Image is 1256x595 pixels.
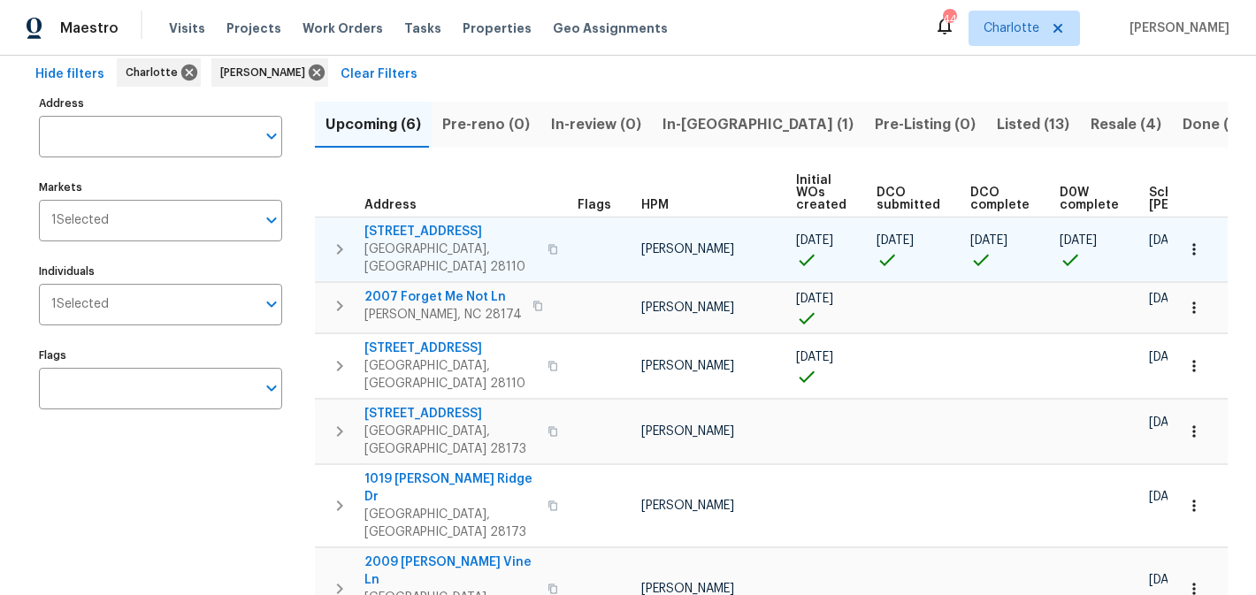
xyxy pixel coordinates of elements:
[877,234,914,247] span: [DATE]
[796,293,833,305] span: [DATE]
[997,112,1069,137] span: Listed (13)
[303,19,383,37] span: Work Orders
[1060,234,1097,247] span: [DATE]
[641,360,734,372] span: [PERSON_NAME]
[341,64,417,86] span: Clear Filters
[877,187,940,211] span: DCO submitted
[1149,351,1186,363] span: [DATE]
[970,187,1030,211] span: DCO complete
[875,112,976,137] span: Pre-Listing (0)
[259,124,284,149] button: Open
[364,357,537,393] span: [GEOGRAPHIC_DATA], [GEOGRAPHIC_DATA] 28110
[226,19,281,37] span: Projects
[1149,293,1186,305] span: [DATE]
[259,292,284,317] button: Open
[39,182,282,193] label: Markets
[333,58,425,91] button: Clear Filters
[578,199,611,211] span: Flags
[1149,491,1186,503] span: [DATE]
[211,58,328,87] div: [PERSON_NAME]
[220,64,312,81] span: [PERSON_NAME]
[1060,187,1119,211] span: D0W complete
[1149,574,1186,586] span: [DATE]
[641,500,734,512] span: [PERSON_NAME]
[364,423,537,458] span: [GEOGRAPHIC_DATA], [GEOGRAPHIC_DATA] 28173
[325,112,421,137] span: Upcoming (6)
[641,199,669,211] span: HPM
[442,112,530,137] span: Pre-reno (0)
[364,405,537,423] span: [STREET_ADDRESS]
[796,174,846,211] span: Initial WOs created
[39,350,282,361] label: Flags
[796,234,833,247] span: [DATE]
[39,98,282,109] label: Address
[364,288,522,306] span: 2007 Forget Me Not Ln
[1091,112,1161,137] span: Resale (4)
[1149,234,1186,247] span: [DATE]
[641,243,734,256] span: [PERSON_NAME]
[984,19,1039,37] span: Charlotte
[28,58,111,91] button: Hide filters
[796,351,833,363] span: [DATE]
[117,58,201,87] div: Charlotte
[259,376,284,400] button: Open
[1149,416,1186,429] span: [DATE]
[970,234,1007,247] span: [DATE]
[364,240,537,276] span: [GEOGRAPHIC_DATA], [GEOGRAPHIC_DATA] 28110
[364,223,537,240] span: [STREET_ADDRESS]
[662,112,854,137] span: In-[GEOGRAPHIC_DATA] (1)
[641,301,734,314] span: [PERSON_NAME]
[169,19,205,37] span: Visits
[364,553,537,589] span: 2009 [PERSON_NAME] Vine Ln
[364,470,537,506] span: 1019 [PERSON_NAME] Ridge Dr
[35,64,104,86] span: Hide filters
[364,306,522,324] span: [PERSON_NAME], NC 28174
[551,112,641,137] span: In-review (0)
[404,22,441,34] span: Tasks
[641,583,734,595] span: [PERSON_NAME]
[51,297,109,312] span: 1 Selected
[364,506,537,541] span: [GEOGRAPHIC_DATA], [GEOGRAPHIC_DATA] 28173
[364,339,537,357] span: [STREET_ADDRESS]
[463,19,532,37] span: Properties
[60,19,119,37] span: Maestro
[943,11,955,28] div: 44
[39,266,282,277] label: Individuals
[553,19,668,37] span: Geo Assignments
[51,213,109,228] span: 1 Selected
[364,199,417,211] span: Address
[641,425,734,438] span: [PERSON_NAME]
[1122,19,1229,37] span: [PERSON_NAME]
[126,64,185,81] span: Charlotte
[1149,187,1249,211] span: Scheduled [PERSON_NAME]
[259,208,284,233] button: Open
